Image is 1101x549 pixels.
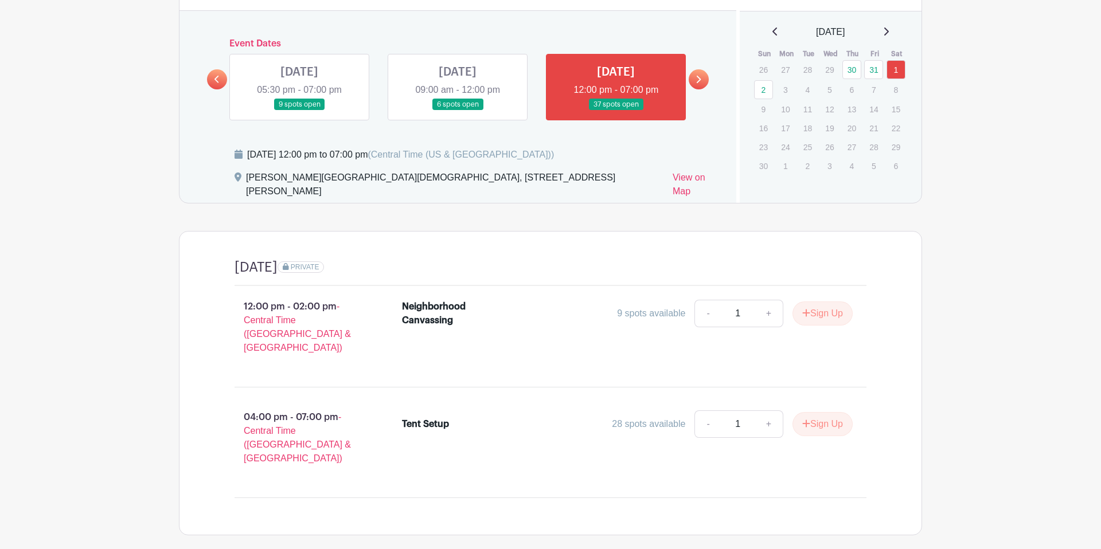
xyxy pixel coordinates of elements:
a: - [694,410,721,438]
p: 5 [864,157,883,175]
span: PRIVATE [291,263,319,271]
p: 21 [864,119,883,137]
p: 30 [754,157,773,175]
span: - Central Time ([GEOGRAPHIC_DATA] & [GEOGRAPHIC_DATA]) [244,412,351,463]
th: Thu [842,48,864,60]
p: 1 [776,157,795,175]
p: 26 [820,138,839,156]
span: - Central Time ([GEOGRAPHIC_DATA] & [GEOGRAPHIC_DATA]) [244,301,351,352]
div: Neighborhood Canvassing [402,300,501,327]
p: 9 [754,100,773,118]
button: Sign Up [792,412,853,436]
p: 5 [820,81,839,99]
p: 04:00 pm - 07:00 pm [216,406,384,470]
p: 3 [820,157,839,175]
a: View on Map [673,171,723,203]
p: 4 [798,81,817,99]
p: 17 [776,119,795,137]
p: 29 [887,138,905,156]
p: 27 [776,61,795,79]
p: 15 [887,100,905,118]
th: Wed [819,48,842,60]
span: (Central Time (US & [GEOGRAPHIC_DATA])) [368,150,554,159]
div: [PERSON_NAME][GEOGRAPHIC_DATA][DEMOGRAPHIC_DATA], [STREET_ADDRESS][PERSON_NAME] [246,171,663,203]
p: 8 [887,81,905,99]
p: 12:00 pm - 02:00 pm [216,295,384,359]
a: 30 [842,60,861,79]
p: 22 [887,119,905,137]
p: 3 [776,81,795,99]
p: 2 [798,157,817,175]
p: 24 [776,138,795,156]
h4: [DATE] [235,259,278,276]
div: 28 spots available [612,417,685,431]
th: Fri [864,48,886,60]
p: 14 [864,100,883,118]
th: Tue [798,48,820,60]
th: Sat [886,48,908,60]
a: - [694,300,721,327]
p: 4 [842,157,861,175]
a: 31 [864,60,883,79]
div: Tent Setup [402,417,449,431]
span: [DATE] [816,25,845,39]
div: 9 spots available [617,307,685,320]
a: 2 [754,80,773,99]
p: 6 [887,157,905,175]
th: Sun [753,48,776,60]
p: 7 [864,81,883,99]
p: 10 [776,100,795,118]
p: 20 [842,119,861,137]
p: 25 [798,138,817,156]
button: Sign Up [792,301,853,326]
p: 16 [754,119,773,137]
p: 18 [798,119,817,137]
h6: Event Dates [227,38,689,49]
p: 23 [754,138,773,156]
div: [DATE] 12:00 pm to 07:00 pm [247,148,554,162]
th: Mon [775,48,798,60]
a: + [755,410,783,438]
p: 26 [754,61,773,79]
p: 27 [842,138,861,156]
p: 12 [820,100,839,118]
a: 1 [887,60,905,79]
a: + [755,300,783,327]
p: 13 [842,100,861,118]
p: 11 [798,100,817,118]
p: 29 [820,61,839,79]
p: 28 [864,138,883,156]
p: 28 [798,61,817,79]
p: 19 [820,119,839,137]
p: 6 [842,81,861,99]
